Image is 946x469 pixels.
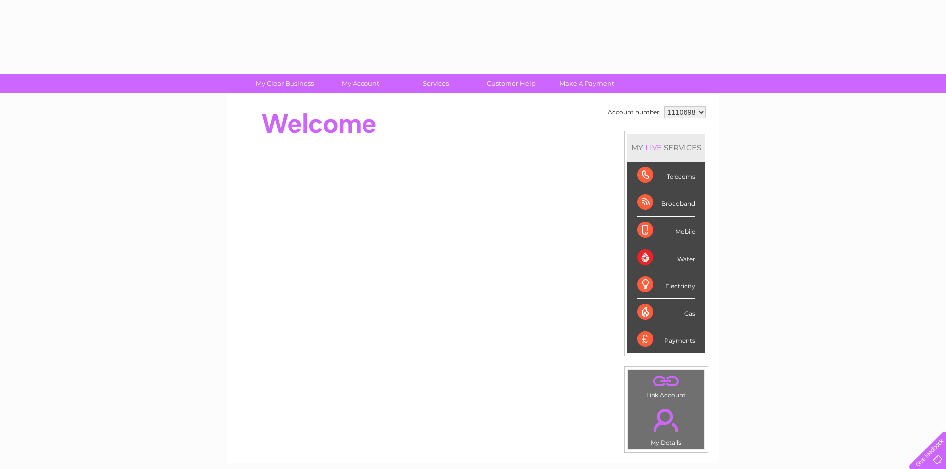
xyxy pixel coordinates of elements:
[395,74,477,93] a: Services
[470,74,552,93] a: Customer Help
[631,403,702,438] a: .
[637,162,695,189] div: Telecoms
[244,74,326,93] a: My Clear Business
[637,217,695,244] div: Mobile
[628,401,705,449] td: My Details
[627,134,705,162] div: MY SERVICES
[546,74,628,93] a: Make A Payment
[637,326,695,353] div: Payments
[628,370,705,401] td: Link Account
[637,244,695,271] div: Water
[319,74,401,93] a: My Account
[643,143,664,152] div: LIVE
[637,189,695,216] div: Broadband
[637,299,695,326] div: Gas
[631,373,702,390] a: .
[637,271,695,299] div: Electricity
[605,104,662,121] td: Account number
